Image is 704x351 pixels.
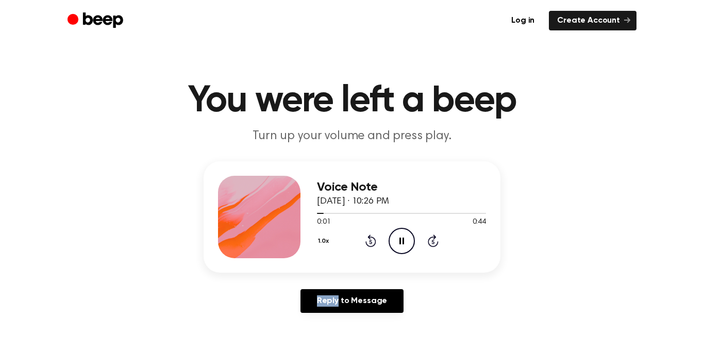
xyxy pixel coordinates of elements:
button: 1.0x [317,232,333,250]
a: Beep [68,11,126,31]
h3: Voice Note [317,180,486,194]
span: [DATE] · 10:26 PM [317,197,389,206]
a: Reply to Message [300,289,404,313]
a: Log in [503,11,543,30]
a: Create Account [549,11,636,30]
span: 0:44 [473,217,486,228]
h1: You were left a beep [88,82,616,120]
span: 0:01 [317,217,330,228]
p: Turn up your volume and press play. [154,128,550,145]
